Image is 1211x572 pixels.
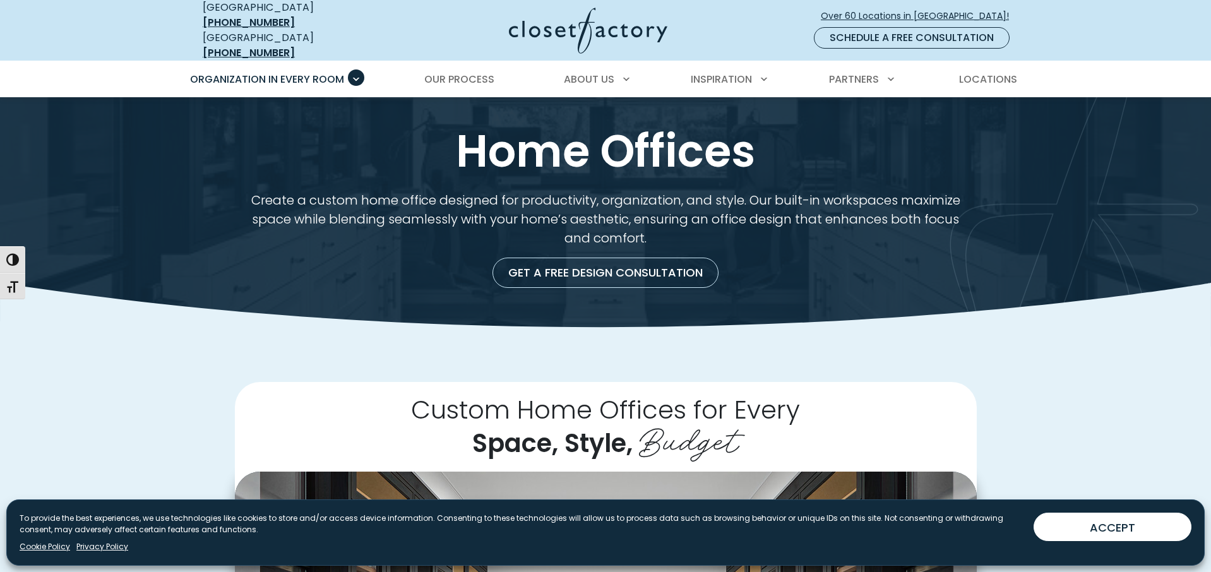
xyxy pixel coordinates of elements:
a: Privacy Policy [76,541,128,552]
span: Custom Home Offices for Every [411,392,800,427]
a: [PHONE_NUMBER] [203,45,295,60]
button: ACCEPT [1034,513,1191,541]
a: Over 60 Locations in [GEOGRAPHIC_DATA]! [820,5,1020,27]
span: Our Process [424,72,494,86]
span: About Us [564,72,614,86]
span: Locations [959,72,1017,86]
p: To provide the best experiences, we use technologies like cookies to store and/or access device i... [20,513,1023,535]
h1: Home Offices [200,128,1011,176]
span: Organization in Every Room [190,72,344,86]
span: Over 60 Locations in [GEOGRAPHIC_DATA]! [821,9,1019,23]
a: Get a Free Design Consultation [492,258,719,288]
a: Cookie Policy [20,541,70,552]
a: [PHONE_NUMBER] [203,15,295,30]
span: Partners [829,72,879,86]
nav: Primary Menu [181,62,1030,97]
span: Space, Style, [472,426,633,461]
div: [GEOGRAPHIC_DATA] [203,30,386,61]
p: Create a custom home office designed for productivity, organization, and style. Our built-in work... [235,191,977,247]
span: Budget [639,412,739,463]
img: Closet Factory Logo [509,8,667,54]
span: Inspiration [691,72,752,86]
a: Schedule a Free Consultation [814,27,1010,49]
